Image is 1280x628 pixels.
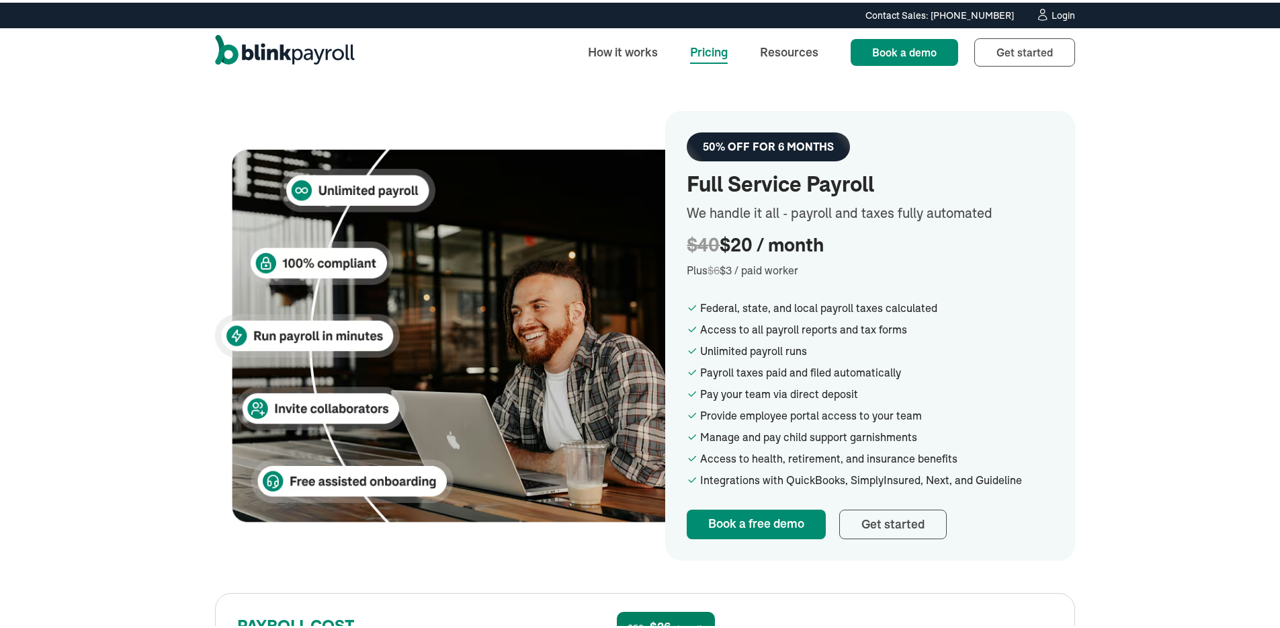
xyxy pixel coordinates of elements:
span: Get started [996,43,1053,56]
div: Provide employee portal access to your team [700,405,1054,421]
a: How it works [577,35,669,64]
span: $40 [687,232,720,253]
a: Book a free demo [687,507,826,537]
div: $20 / month [687,231,1054,254]
div: Plus $3 / paid worker [687,260,1054,276]
div: Payroll taxes paid and filed automatically [700,362,1054,378]
div: 50% OFF FOR 6 MONTHS [703,138,834,151]
div: Login [1052,8,1075,17]
div: Federal, state, and local payroll taxes calculated [700,297,1054,313]
div: We handle it all - payroll and taxes fully automated [687,200,1054,221]
span: $6 [708,261,720,274]
div: Contact Sales: [PHONE_NUMBER] [865,6,1014,20]
div: Access to all payroll reports and tax forms [700,319,1054,335]
div: Access to health, retirement, and insurance benefits [700,448,1054,464]
a: Pricing [679,35,738,64]
div: Integrations with QuickBooks, SimplyInsured, Next, and Guideline [700,469,1054,485]
a: Resources [749,35,829,64]
div: Unlimited payroll runs [700,340,1054,356]
a: Get started [839,507,947,537]
div: Manage and pay child support garnishments [700,426,1054,442]
span: Book a demo [872,43,937,56]
a: home [215,32,355,67]
a: Get started [974,36,1075,64]
a: Login [1035,5,1075,20]
a: Book a demo [851,36,958,63]
h2: Full Service Payroll [687,169,1054,195]
div: Pay your team via direct deposit [700,383,1054,399]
